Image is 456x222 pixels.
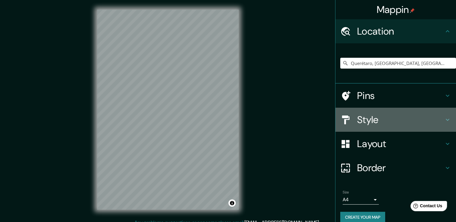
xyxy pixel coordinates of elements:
h4: Border [357,162,444,174]
h4: Layout [357,138,444,150]
h4: Location [357,25,444,37]
div: A4 [343,195,379,205]
div: Style [335,108,456,132]
label: Size [343,190,349,195]
h4: Style [357,114,444,126]
h4: Mappin [377,4,415,16]
iframe: Help widget launcher [402,199,449,215]
div: Layout [335,132,456,156]
img: pin-icon.png [410,8,415,13]
div: Border [335,156,456,180]
canvas: Map [97,10,239,210]
div: Pins [335,84,456,108]
button: Toggle attribution [228,199,236,207]
h4: Pins [357,90,444,102]
input: Pick your city or area [340,58,456,69]
div: Location [335,19,456,43]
